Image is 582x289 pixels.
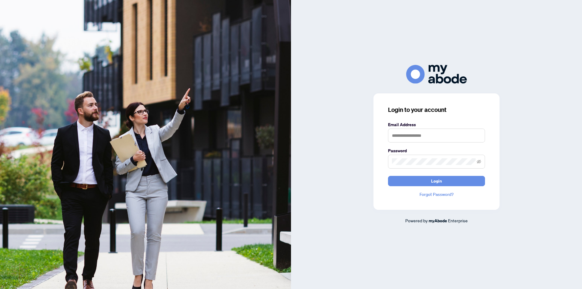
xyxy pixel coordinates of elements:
button: Login [388,176,485,186]
label: Password [388,147,485,154]
span: Powered by [405,218,428,223]
label: Email Address [388,121,485,128]
span: eye-invisible [477,160,481,164]
a: Forgot Password? [388,191,485,198]
span: Login [431,176,442,186]
span: Enterprise [448,218,468,223]
img: ma-logo [406,65,467,83]
a: myAbode [429,217,447,224]
h3: Login to your account [388,106,485,114]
